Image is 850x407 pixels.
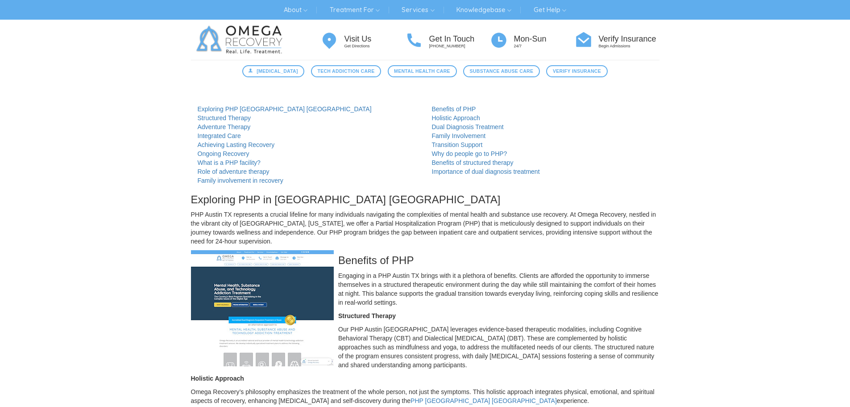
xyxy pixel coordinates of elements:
p: Begin Admissions [599,43,659,49]
a: Role of adventure therapy [198,168,270,175]
p: Engaging in a PHP Austin TX brings with it a plethora of benefits. Clients are afforded the oppor... [191,271,659,307]
a: Knowledgebase [450,3,518,17]
a: Holistic Approach [432,114,480,122]
strong: Structured Therapy [338,312,396,319]
h4: Verify Insurance [599,35,659,44]
img: Omega Recovery [191,20,291,60]
a: Benefits of structured therapy [432,159,514,166]
a: Verify Insurance Begin Admissions [575,30,659,50]
a: Family Involvement [432,132,486,139]
a: Adventure Therapy [198,123,251,130]
span: Mental Health Care [394,67,450,75]
a: About [277,3,314,17]
a: Substance Abuse Care [463,65,540,77]
a: Ongoing Recovery [198,150,249,157]
span: Verify Insurance [553,67,601,75]
span: [MEDICAL_DATA] [257,67,298,75]
span: Substance Abuse Care [470,67,534,75]
h4: Visit Us [344,35,405,44]
h3: Exploring PHP in [GEOGRAPHIC_DATA] [GEOGRAPHIC_DATA] [191,194,659,206]
p: Get Directions [344,43,405,49]
a: Mental Health Care [388,65,457,77]
h4: Get In Touch [429,35,490,44]
a: [MEDICAL_DATA] [242,65,304,77]
a: Tech Addiction Care [311,65,381,77]
img: Php Austin Tx [191,250,334,366]
a: Exploring PHP [GEOGRAPHIC_DATA] [GEOGRAPHIC_DATA] [198,105,372,113]
a: Why do people go to PHP? [432,150,507,157]
a: Visit Us Get Directions [320,30,405,50]
a: PHP [GEOGRAPHIC_DATA] [GEOGRAPHIC_DATA] [410,397,557,404]
h3: Benefits of PHP [191,255,659,266]
a: Structured Therapy [198,114,251,122]
p: Our PHP Austin [GEOGRAPHIC_DATA] leverages evidence-based therapeutic modalities, including Cogni... [191,325,659,369]
a: What is a PHP facility? [198,159,261,166]
p: 24/7 [514,43,575,49]
a: Integrated Care [198,132,241,139]
h4: Mon-Sun [514,35,575,44]
a: Achieving Lasting Recovery [198,141,275,148]
a: Verify Insurance [546,65,607,77]
a: Get Help [527,3,573,17]
a: Family involvement in recovery [198,177,283,184]
p: PHP Austin TX represents a crucial lifeline for many individuals navigating the complexities of m... [191,210,659,246]
p: Omega Recovery’s philosophy emphasizes the treatment of the whole person, not just the symptoms. ... [191,387,659,405]
p: [PHONE_NUMBER] [429,43,490,49]
a: Get In Touch [PHONE_NUMBER] [405,30,490,50]
a: Transition Support [432,141,483,148]
a: Importance of dual diagnosis treatment [432,168,540,175]
a: Benefits of PHP [432,105,476,113]
a: Services [395,3,441,17]
a: Dual Diagnosis Treatment [432,123,504,130]
span: Tech Addiction Care [317,67,374,75]
a: Treatment For [323,3,386,17]
strong: Holistic Approach [191,375,244,382]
